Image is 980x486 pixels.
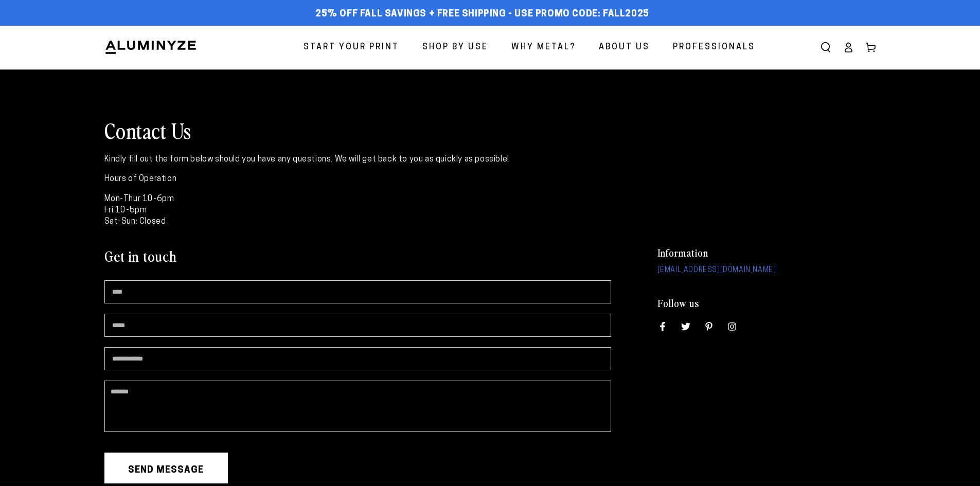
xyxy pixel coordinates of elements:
[315,9,649,20] span: 25% off FALL Savings + Free Shipping - Use Promo Code: FALL2025
[657,246,876,259] h3: Information
[104,453,228,483] button: Send message
[657,297,876,309] h3: Follow us
[504,34,583,61] a: Why Metal?
[591,34,657,61] a: About Us
[665,34,763,61] a: Professionals
[415,34,496,61] a: Shop By Use
[657,266,776,275] a: [EMAIL_ADDRESS][DOMAIN_NAME]
[422,40,488,55] span: Shop By Use
[104,246,177,265] h2: Get in touch
[296,34,407,61] a: Start Your Print
[104,154,760,165] p: Kindly fill out the form below should you have any questions. We will get back to you as quickly ...
[814,36,837,59] summary: Search our site
[304,40,399,55] span: Start Your Print
[104,40,197,55] img: Aluminyze
[104,117,876,143] h2: Contact Us
[104,195,174,226] strong: Mon-Thur 10-6pm Fri 10-5pm Sat-Sun: Closed
[511,40,576,55] span: Why Metal?
[673,40,755,55] span: Professionals
[104,175,177,183] strong: Hours of Operation
[599,40,650,55] span: About Us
